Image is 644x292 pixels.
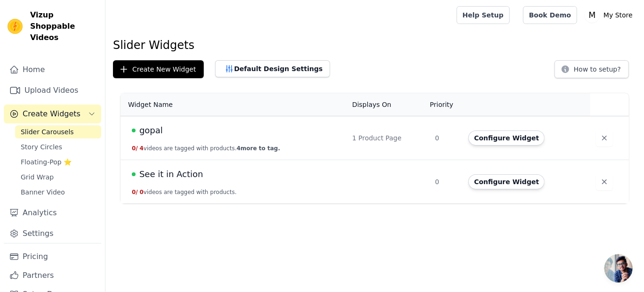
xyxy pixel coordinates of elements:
[429,160,463,204] td: 0
[132,188,237,196] button: 0/ 0videos are tagged with products.
[4,81,101,100] a: Upload Videos
[21,127,74,137] span: Slider Carousels
[15,170,101,184] a: Grid Wrap
[113,38,636,53] h1: Slider Widgets
[589,10,596,20] text: M
[555,60,629,78] button: How to setup?
[604,254,633,283] a: Open chat
[596,130,613,146] button: Delete widget
[523,6,577,24] a: Book Demo
[132,145,138,152] span: 0 /
[15,155,101,169] a: Floating-Pop ⭐
[113,60,204,78] button: Create New Widget
[21,157,72,167] span: Floating-Pop ⭐
[140,189,144,195] span: 0
[8,19,23,34] img: Vizup
[23,108,80,120] span: Create Widgets
[237,145,280,152] span: 4 more to tag.
[21,142,62,152] span: Story Circles
[4,60,101,79] a: Home
[457,6,510,24] a: Help Setup
[4,247,101,266] a: Pricing
[21,172,54,182] span: Grid Wrap
[468,130,545,146] button: Configure Widget
[555,67,629,76] a: How to setup?
[4,105,101,123] button: Create Widgets
[468,174,545,189] button: Configure Widget
[132,189,138,195] span: 0 /
[429,116,463,160] td: 0
[4,224,101,243] a: Settings
[429,93,463,116] th: Priority
[139,168,203,181] span: See it in Action
[215,60,330,77] button: Default Design Settings
[4,266,101,285] a: Partners
[352,133,424,143] div: 1 Product Page
[596,173,613,190] button: Delete widget
[139,124,163,137] span: gopal
[30,9,97,43] span: Vizup Shoppable Videos
[121,93,346,116] th: Widget Name
[132,129,136,132] span: Live Published
[140,145,144,152] span: 4
[15,186,101,199] a: Banner Video
[21,187,65,197] span: Banner Video
[132,145,280,152] button: 0/ 4videos are tagged with products.4more to tag.
[15,125,101,138] a: Slider Carousels
[600,7,636,24] p: My Store
[132,172,136,176] span: Live Published
[15,140,101,154] a: Story Circles
[4,203,101,222] a: Analytics
[346,93,429,116] th: Displays On
[585,7,636,24] button: M My Store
